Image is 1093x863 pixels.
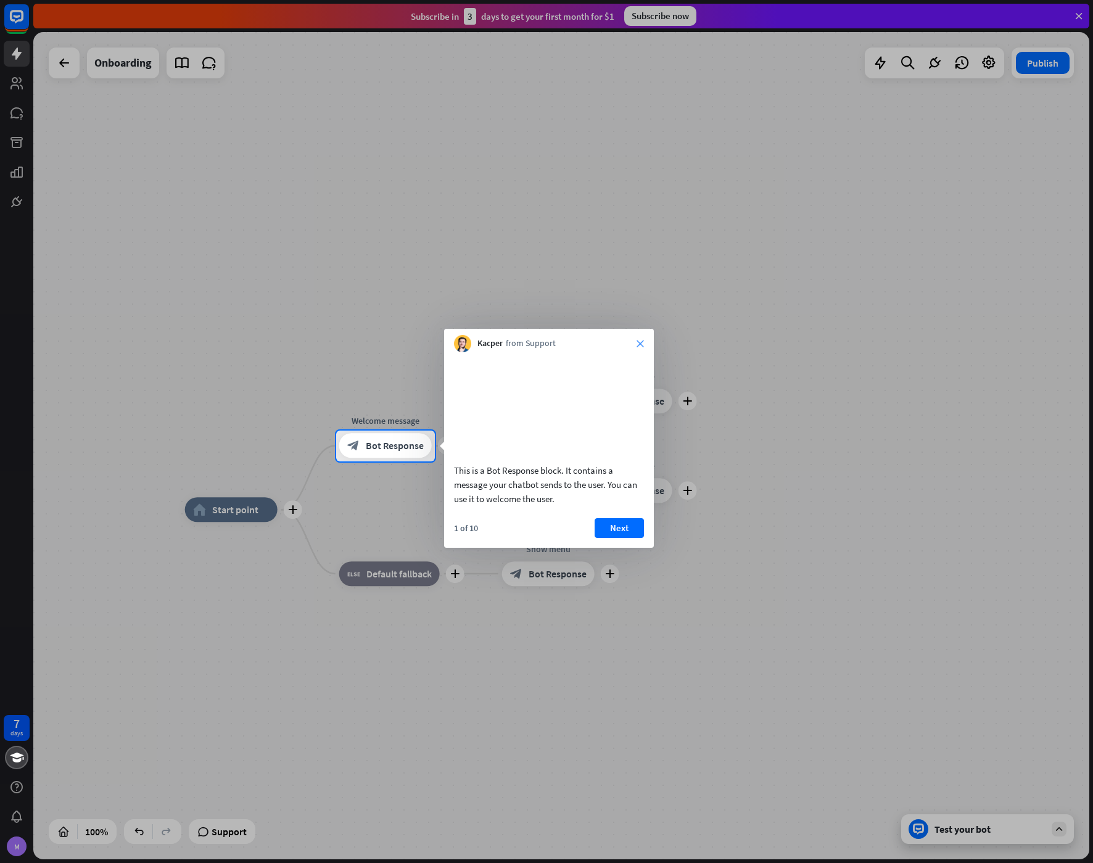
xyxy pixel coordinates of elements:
button: Open LiveChat chat widget [10,5,47,42]
div: This is a Bot Response block. It contains a message your chatbot sends to the user. You can use i... [454,463,644,506]
span: Kacper [477,337,503,350]
i: close [637,340,644,347]
button: Next [595,518,644,538]
span: Bot Response [366,440,424,452]
div: 1 of 10 [454,522,478,534]
span: from Support [506,337,556,350]
i: block_bot_response [347,440,360,452]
